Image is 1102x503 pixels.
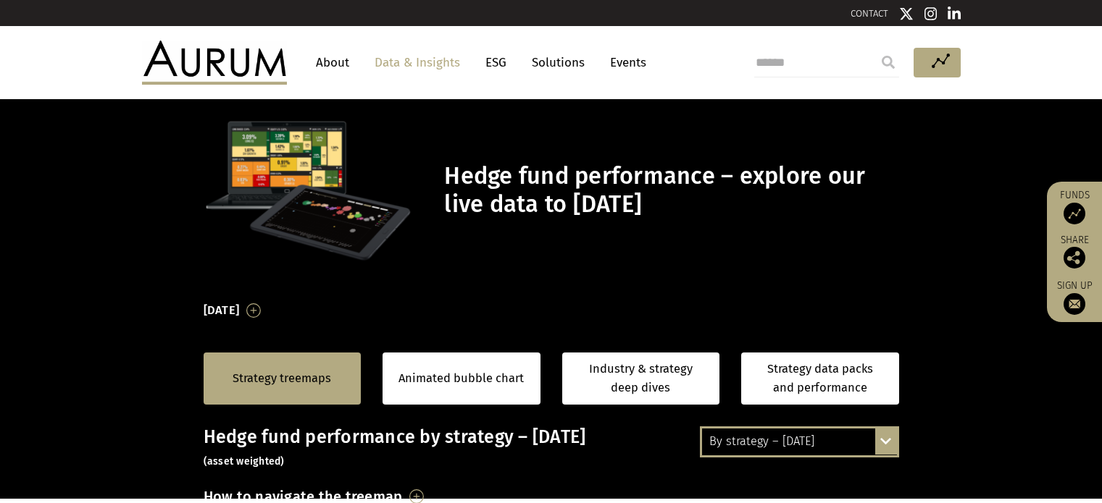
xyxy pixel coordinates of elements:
img: Sign up to our newsletter [1064,293,1085,315]
a: Sign up [1054,279,1095,315]
a: Animated bubble chart [398,369,524,388]
div: By strategy – [DATE] [702,428,897,455]
div: Share [1054,235,1095,269]
a: About [309,49,356,76]
a: Events [603,49,646,76]
img: Linkedin icon [948,7,961,21]
img: Twitter icon [899,7,914,21]
img: Aurum [142,41,287,84]
img: Share this post [1064,247,1085,269]
a: CONTACT [851,8,888,19]
h1: Hedge fund performance – explore our live data to [DATE] [444,162,895,219]
img: Access Funds [1064,203,1085,224]
input: Submit [874,48,903,77]
small: (asset weighted) [204,455,285,468]
a: ESG [478,49,514,76]
h3: [DATE] [204,300,240,321]
a: Funds [1054,189,1095,224]
img: Instagram icon [924,7,938,21]
a: Solutions [525,49,592,76]
a: Strategy treemaps [233,369,331,388]
a: Data & Insights [367,49,467,76]
h3: Hedge fund performance by strategy – [DATE] [204,426,899,470]
a: Industry & strategy deep dives [562,352,720,405]
a: Strategy data packs and performance [741,352,899,405]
